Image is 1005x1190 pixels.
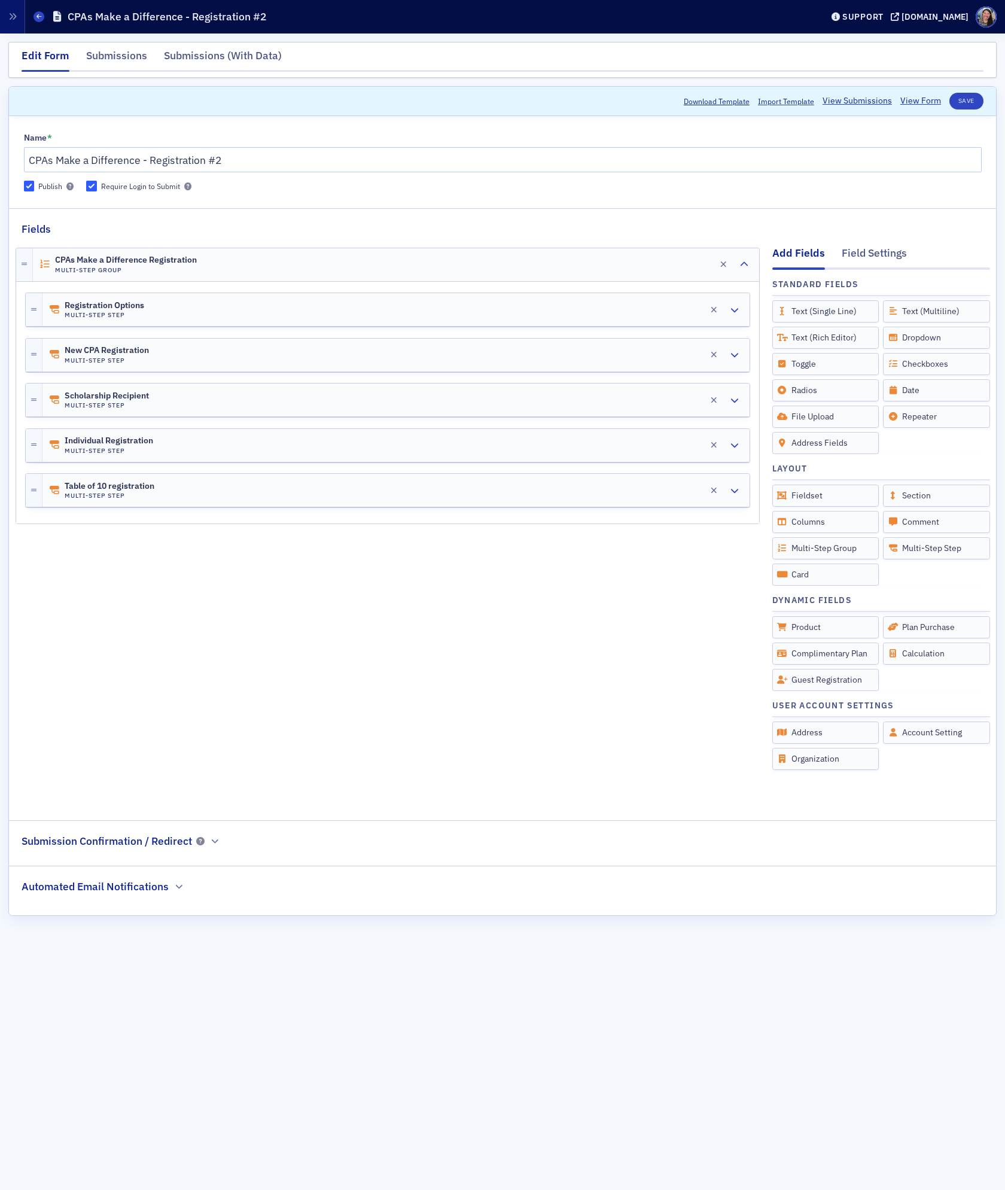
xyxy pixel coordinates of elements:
h4: Multi-Step Step [65,492,154,500]
div: Card [772,564,879,586]
div: Submissions [86,48,147,70]
div: Columns [772,511,879,533]
div: Publish [38,181,62,191]
h1: CPAs Make a Difference - Registration #2 [68,10,267,24]
h4: Multi-Step Group [55,266,197,274]
div: Address Fields [772,432,879,454]
div: Date [883,379,990,401]
span: Import Template [758,96,814,106]
div: Account Setting [883,722,990,744]
div: Dropdown [883,327,990,349]
div: Add Fields [772,245,825,269]
div: File Upload [772,406,879,428]
div: Checkboxes [883,353,990,375]
span: Individual Registration [65,436,153,446]
div: [DOMAIN_NAME] [902,11,969,22]
div: Repeater [883,406,990,428]
h4: Multi-Step Step [65,357,149,364]
input: Publish [24,181,35,191]
div: Require Login to Submit [101,181,180,191]
div: Multi-Step Step [883,537,990,559]
h4: Dynamic Fields [772,594,852,607]
span: Scholarship Recipient [65,391,149,401]
input: Require Login to Submit [86,181,97,191]
div: Product [772,616,879,638]
button: Save [949,93,983,109]
span: Table of 10 registration [65,482,154,491]
h4: Standard Fields [772,278,859,291]
div: Field Settings [842,245,907,267]
h2: Automated Email Notifications [22,879,169,894]
h4: Multi-Step Step [65,447,153,455]
div: Radios [772,379,879,401]
div: Multi-Step Group [772,537,879,559]
div: Support [842,11,884,22]
a: View Submissions [823,95,892,107]
div: Guest Registration [772,669,879,691]
h2: Submission Confirmation / Redirect [22,833,192,849]
h4: Multi-Step Step [65,311,144,319]
div: Text (Single Line) [772,300,879,322]
div: Organization [772,748,879,770]
div: Comment [883,511,990,533]
span: New CPA Registration [65,346,149,355]
div: Toggle [772,353,879,375]
span: CPAs Make a Difference Registration [55,255,197,265]
div: Name [24,133,47,144]
abbr: This field is required [47,133,52,142]
h4: User Account Settings [772,699,894,712]
h2: Fields [22,221,51,237]
h4: Layout [772,462,808,475]
div: Complimentary Plan [772,643,879,665]
div: Submissions (With Data) [164,48,282,70]
a: View Form [900,95,941,107]
div: Text (Rich Editor) [772,327,879,349]
span: Profile [976,7,997,28]
h4: Multi-Step Step [65,401,149,409]
span: Registration Options [65,301,144,311]
div: Fieldset [772,485,879,507]
div: Address [772,722,879,744]
div: Text (Multiline) [883,300,990,322]
div: Section [883,485,990,507]
div: Plan Purchase [883,616,990,638]
div: Edit Form [22,48,69,72]
div: Calculation [883,643,990,665]
button: [DOMAIN_NAME] [891,13,973,21]
button: Download Template [684,96,750,106]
